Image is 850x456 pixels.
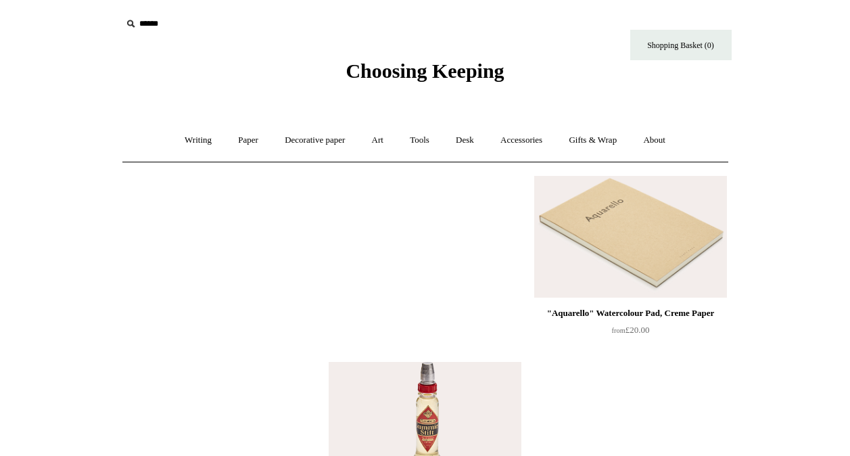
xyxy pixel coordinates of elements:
a: Desk [444,122,486,158]
a: Decorative paper [273,122,357,158]
a: "Aquarello Nero" Watercolour Pad, Black Paper £20.00 [329,305,521,361]
span: £20.00 [612,325,650,335]
a: "Aquarello" Watercolour Pad, Creme Paper "Aquarello" Watercolour Pad, Creme Paper [534,176,726,298]
a: "Aquarello Nero" Watercolour Pad, Black Paper "Aquarello Nero" Watercolour Pad, Black Paper [329,176,521,298]
div: "Aquarello Nero" Watercolour Pad, Black Paper [332,305,517,321]
span: from [612,327,625,334]
div: "Aquarello" Watercolour Pad, Creme Paper [538,305,723,321]
a: Shopping Basket (0) [630,30,732,60]
a: "Aquarello" Watercolour Pad, Creme Paper from£20.00 [534,305,726,361]
a: Choosing Keeping [346,70,504,80]
a: About [631,122,678,158]
img: "Aquarello Nero" Watercolour Pad, Black Paper [329,176,521,298]
a: Paper [226,122,270,158]
a: Writing [172,122,224,158]
img: "Aquarello" Watercolour Pad, Creme Paper [534,176,726,298]
a: Gifts & Wrap [557,122,629,158]
a: Accessories [488,122,554,158]
a: Tools [398,122,442,158]
a: Art [360,122,396,158]
span: £20.00 [413,325,438,335]
span: Choosing Keeping [346,60,504,82]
